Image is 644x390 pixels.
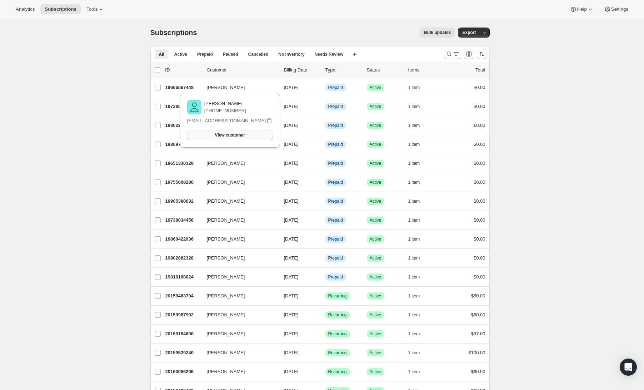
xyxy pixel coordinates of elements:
[204,107,246,114] p: [PHONE_NUMBER]
[370,369,381,375] span: Active
[165,367,485,377] div: 20160086296[PERSON_NAME][DATE]SuccessRecurringSuccessActive1 item$60.00
[408,161,420,166] span: 1 item
[474,179,485,185] span: $0.00
[611,6,628,12] span: Settings
[349,49,360,59] button: Create new view
[165,236,201,243] p: 19860422936
[408,369,420,375] span: 1 item
[284,331,299,336] span: [DATE]
[165,349,201,356] p: 20159529240
[370,123,381,128] span: Active
[207,160,245,167] span: [PERSON_NAME]
[408,177,428,187] button: 1 item
[203,271,274,283] button: [PERSON_NAME]
[408,83,428,93] button: 1 item
[474,161,485,166] span: $0.00
[284,369,299,374] span: [DATE]
[328,179,343,185] span: Prepaid
[328,274,343,280] span: Prepaid
[328,123,343,128] span: Prepaid
[474,142,485,147] span: $0.00
[408,329,428,339] button: 1 item
[471,312,485,317] span: $60.00
[203,252,274,264] button: [PERSON_NAME]
[284,293,299,298] span: [DATE]
[370,255,381,261] span: Active
[370,161,381,166] span: Active
[424,30,451,35] span: Bulk updates
[474,198,485,204] span: $0.00
[207,273,245,281] span: [PERSON_NAME]
[223,51,238,57] span: Paused
[11,4,39,14] button: Analytics
[165,122,201,129] p: 19802292504
[474,217,485,223] span: $0.00
[408,293,420,299] span: 1 item
[408,274,420,280] span: 1 item
[370,217,381,223] span: Active
[408,331,420,337] span: 1 item
[165,253,485,263] div: 19802882328[PERSON_NAME][DATE]InfoPrepaidSuccessActive1 item$0.00
[207,311,245,319] span: [PERSON_NAME]
[367,66,403,74] p: Status
[328,104,343,109] span: Prepaid
[370,104,381,109] span: Active
[197,51,213,57] span: Prepaid
[203,347,274,359] button: [PERSON_NAME]
[408,196,428,206] button: 1 item
[328,350,347,356] span: Recurring
[165,310,485,320] div: 20159987992[PERSON_NAME][DATE]SuccessRecurringSuccessActive1 item$60.00
[328,369,347,375] span: Recurring
[284,179,299,185] span: [DATE]
[328,85,343,90] span: Prepaid
[207,179,245,186] span: [PERSON_NAME]
[165,102,485,112] div: 19729547544[PERSON_NAME][DATE]InfoPrepaidSuccessActive1 item$0.00
[165,177,485,187] div: 19755008280[PERSON_NAME][DATE]InfoPrepaidSuccessActive1 item$0.00
[165,66,201,74] p: ID
[328,312,347,318] span: Recurring
[165,273,201,281] p: 19819168024
[248,51,269,57] span: Cancelled
[408,66,444,74] div: Items
[284,255,299,261] span: [DATE]
[469,350,485,355] span: $100.00
[370,331,381,337] span: Active
[475,66,485,74] p: Total
[420,28,455,38] button: Bulk updates
[408,139,428,149] button: 1 item
[207,255,245,262] span: [PERSON_NAME]
[408,253,428,263] button: 1 item
[165,291,485,301] div: 20159463704[PERSON_NAME][DATE]SuccessRecurringSuccessActive1 item$60.00
[370,85,381,90] span: Active
[207,330,245,337] span: [PERSON_NAME]
[408,234,428,244] button: 1 item
[284,142,299,147] span: [DATE]
[471,369,485,374] span: $60.00
[204,100,246,107] p: [PERSON_NAME]
[577,6,586,12] span: Help
[82,4,109,14] button: Tools
[165,66,485,74] div: IDCustomerBilling DateTypeStatusItemsTotal
[165,330,201,337] p: 20160184600
[165,84,201,91] p: 19666567448
[284,312,299,317] span: [DATE]
[408,215,428,225] button: 1 item
[207,66,278,74] p: Customer
[408,104,420,109] span: 1 item
[207,236,245,243] span: [PERSON_NAME]
[408,120,428,130] button: 1 item
[408,350,420,356] span: 1 item
[458,28,480,38] button: Export
[165,311,201,319] p: 20159987992
[165,160,201,167] p: 19651330328
[328,217,343,223] span: Prepaid
[174,51,187,57] span: Active
[471,293,485,298] span: $60.00
[477,49,487,59] button: Sort the results
[474,85,485,90] span: $0.00
[165,234,485,244] div: 19860422936[PERSON_NAME][DATE]InfoPrepaidSuccessActive1 item$0.00
[408,102,428,112] button: 1 item
[203,177,274,188] button: [PERSON_NAME]
[215,132,245,138] span: View customer
[328,198,343,204] span: Prepaid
